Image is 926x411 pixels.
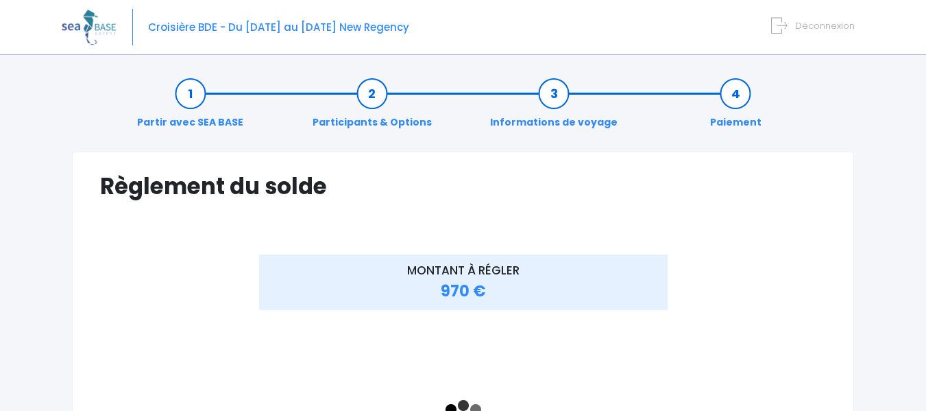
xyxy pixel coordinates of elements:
[795,19,855,32] span: Déconnexion
[306,86,439,130] a: Participants & Options
[100,173,826,200] h1: Règlement du solde
[148,20,409,34] span: Croisière BDE - Du [DATE] au [DATE] New Regency
[703,86,768,130] a: Paiement
[441,281,486,302] span: 970 €
[483,86,624,130] a: Informations de voyage
[407,262,520,279] span: MONTANT À RÉGLER
[130,86,250,130] a: Partir avec SEA BASE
